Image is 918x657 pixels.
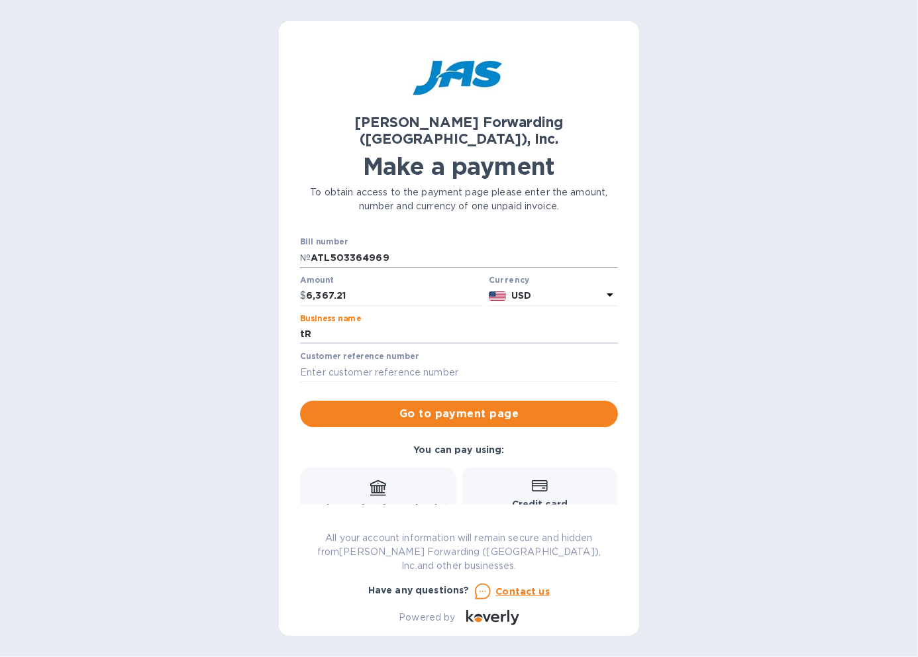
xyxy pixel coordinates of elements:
[300,289,306,303] p: $
[311,406,607,422] span: Go to payment page
[311,248,618,268] input: Enter bill number
[489,291,507,301] img: USD
[300,276,334,284] label: Amount
[300,325,618,344] input: Enter business name
[300,315,361,323] label: Business name
[300,238,348,246] label: Bill number
[489,275,530,285] b: Currency
[300,185,618,213] p: To obtain access to the payment page please enter the amount, number and currency of one unpaid i...
[300,531,618,573] p: All your account information will remain secure and hidden from [PERSON_NAME] Forwarding ([GEOGRA...
[300,251,311,265] p: №
[413,444,504,455] b: You can pay using:
[300,401,618,427] button: Go to payment page
[399,611,455,625] p: Powered by
[300,353,419,361] label: Customer reference number
[368,585,470,595] b: Have any questions?
[300,362,618,382] input: Enter customer reference number
[512,499,568,509] b: Credit card
[300,152,618,180] h1: Make a payment
[496,586,550,597] u: Contact us
[306,286,484,306] input: 0.00
[511,290,531,301] b: USD
[308,503,449,513] b: Bank transfer (for US banks)
[355,114,564,147] b: [PERSON_NAME] Forwarding ([GEOGRAPHIC_DATA]), Inc.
